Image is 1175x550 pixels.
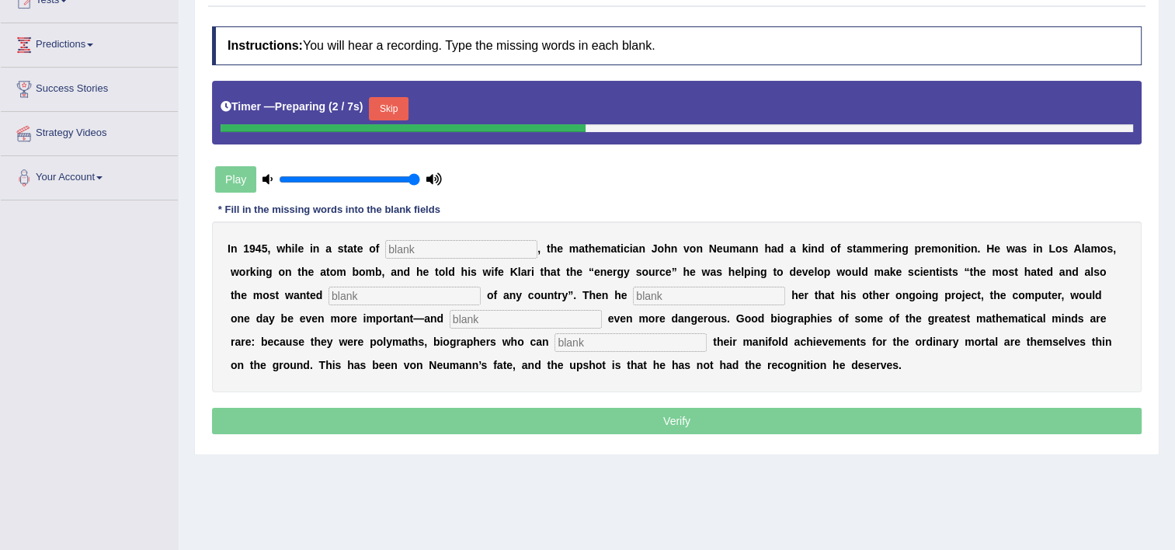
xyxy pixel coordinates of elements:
[613,266,617,278] b: r
[802,242,808,255] b: k
[760,266,767,278] b: g
[752,242,759,255] b: n
[1008,266,1014,278] b: s
[231,289,235,301] b: t
[435,266,439,278] b: t
[1037,266,1041,278] b: t
[308,266,315,278] b: e
[493,289,497,301] b: f
[861,266,868,278] b: d
[939,266,942,278] b: i
[276,242,285,255] b: w
[397,266,404,278] b: n
[306,289,310,301] b: t
[231,266,239,278] b: w
[566,266,570,278] b: t
[256,242,262,255] b: 4
[1014,266,1018,278] b: t
[212,26,1142,65] h4: You will hear a recording. Type the missing words in each blank.
[483,266,492,278] b: w
[858,266,861,278] b: l
[1,68,178,106] a: Success Stories
[259,266,266,278] b: n
[285,289,294,301] b: w
[791,289,798,301] b: h
[977,242,980,255] b: .
[596,289,602,301] b: e
[729,242,739,255] b: m
[941,242,948,255] b: o
[416,266,423,278] b: h
[986,242,994,255] b: H
[325,242,332,255] b: a
[1065,266,1072,278] b: n
[385,240,537,259] input: blank
[621,289,627,301] b: e
[739,242,746,255] b: a
[468,266,471,278] b: i
[811,242,818,255] b: n
[537,242,541,255] b: ,
[853,242,857,255] b: t
[621,242,624,255] b: i
[353,242,357,255] b: t
[909,289,916,301] b: g
[888,242,892,255] b: r
[518,266,521,278] b: l
[872,242,881,255] b: m
[951,289,955,301] b: r
[285,242,292,255] b: h
[369,242,376,255] b: o
[344,242,348,255] b: t
[357,242,363,255] b: e
[633,242,639,255] b: a
[942,266,948,278] b: s
[326,266,330,278] b: t
[250,266,256,278] b: k
[947,242,954,255] b: n
[971,242,978,255] b: n
[657,242,664,255] b: o
[862,289,869,301] b: o
[952,266,958,278] b: s
[890,266,896,278] b: k
[641,266,648,278] b: o
[874,266,883,278] b: m
[1107,242,1113,255] b: s
[582,289,589,301] b: T
[885,289,889,301] b: r
[932,289,939,301] b: g
[798,289,805,301] b: e
[923,266,929,278] b: e
[745,242,752,255] b: n
[964,242,971,255] b: o
[802,266,808,278] b: v
[1041,266,1047,278] b: e
[1006,242,1015,255] b: w
[1082,242,1085,255] b: l
[825,289,831,301] b: a
[369,97,408,120] button: Skip
[701,266,710,278] b: w
[884,266,890,278] b: a
[796,266,802,278] b: e
[790,242,796,255] b: a
[285,266,292,278] b: n
[275,100,325,113] b: Preparing
[808,242,811,255] b: i
[256,266,259,278] b: i
[808,266,814,278] b: e
[450,310,602,329] input: blank
[1,112,178,151] a: Strategy Videos
[850,289,857,301] b: s
[1084,266,1090,278] b: a
[1,156,178,195] a: Your Account
[655,266,659,278] b: r
[547,242,551,255] b: t
[235,289,242,301] b: h
[741,266,744,278] b: l
[579,242,585,255] b: a
[652,242,658,255] b: J
[541,289,548,301] b: u
[777,266,784,278] b: o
